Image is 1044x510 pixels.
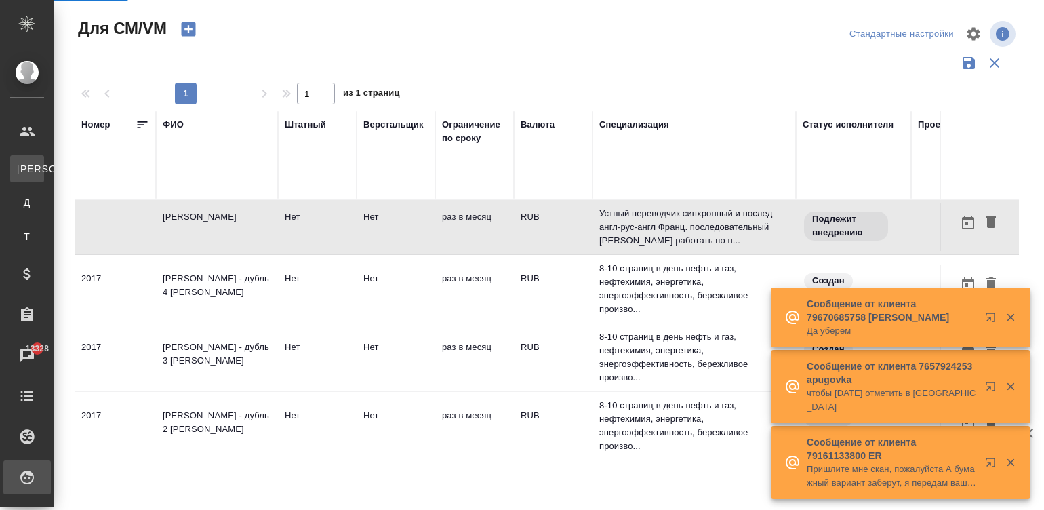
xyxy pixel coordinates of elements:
[172,18,205,41] button: Создать
[803,118,894,132] div: Статус исполнителя
[977,449,1009,482] button: Открыть в новой вкладке
[357,265,435,313] td: Нет
[10,223,44,250] a: Т
[521,118,555,132] div: Валюта
[807,387,976,414] p: чтобы [DATE] отметить в [GEOGRAPHIC_DATA]
[918,118,997,132] div: Проектный отдел
[10,155,44,182] a: [PERSON_NAME]
[435,265,514,313] td: раз в месяц
[807,297,976,324] p: Сообщение от клиента 79670685758 [PERSON_NAME]
[807,435,976,463] p: Сообщение от клиента 79161133800 ER
[75,265,156,313] td: 2017
[990,21,1018,47] span: Посмотреть информацию
[278,334,357,381] td: Нет
[17,196,37,210] span: Д
[18,342,57,355] span: 13328
[982,50,1007,76] button: Сбросить фильтры
[599,118,669,132] div: Специализация
[75,402,156,450] td: 2017
[156,265,278,313] td: [PERSON_NAME] - дубль 4 [PERSON_NAME]
[156,203,278,251] td: [PERSON_NAME]
[812,274,845,288] p: Создан
[285,118,326,132] div: Штатный
[442,118,507,145] div: Ограничение по сроку
[278,402,357,450] td: Нет
[435,402,514,450] td: раз в месяц
[357,203,435,251] td: Нет
[17,162,37,176] span: [PERSON_NAME]
[156,334,278,381] td: [PERSON_NAME] - дубль 3 [PERSON_NAME]
[956,50,982,76] button: Сохранить фильтры
[957,210,980,235] button: Открыть календарь загрузки
[807,324,976,338] p: Да уберем
[957,18,990,50] span: Настроить таблицу
[75,334,156,381] td: 2017
[846,24,957,45] div: split button
[357,334,435,381] td: Нет
[278,265,357,313] td: Нет
[807,463,976,490] p: Пришлите мне скан, пожалуйста А бумажный вариант заберут, я передам ваш контакт сейчас
[435,334,514,381] td: раз в месяц
[997,456,1024,469] button: Закрыть
[977,304,1009,336] button: Открыть в новой вкладке
[514,402,593,450] td: RUB
[807,359,976,387] p: Сообщение от клиента 7657924253 apugovka
[17,230,37,243] span: Т
[514,334,593,381] td: RUB
[599,262,789,316] p: 8-10 страниц в день нефть и газ, нефтехимия, энергетика, энергоэффективность, бережливое произво...
[980,210,1003,235] button: Удалить
[514,203,593,251] td: RUB
[3,338,51,372] a: 13328
[343,85,400,104] span: из 1 страниц
[957,272,980,297] button: Открыть календарь загрузки
[599,399,789,453] p: 8-10 страниц в день нефть и газ, нефтехимия, энергетика, энергоэффективность, бережливое произво...
[997,311,1024,323] button: Закрыть
[163,118,184,132] div: ФИО
[997,380,1024,393] button: Закрыть
[812,212,880,239] p: Подлежит внедрению
[75,18,167,39] span: Для СМ/VM
[980,272,1003,297] button: Удалить
[599,207,789,248] p: Устный переводчик синхронный и послед англ-рус-англ Франц. последовательный [PERSON_NAME] работат...
[156,402,278,450] td: [PERSON_NAME] - дубль 2 [PERSON_NAME]
[435,203,514,251] td: раз в месяц
[977,373,1009,406] button: Открыть в новой вкладке
[278,203,357,251] td: Нет
[10,189,44,216] a: Д
[599,330,789,385] p: 8-10 страниц в день нефть и газ, нефтехимия, энергетика, энергоэффективность, бережливое произво...
[357,402,435,450] td: Нет
[363,118,424,132] div: Верстальщик
[81,118,111,132] div: Номер
[514,265,593,313] td: RUB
